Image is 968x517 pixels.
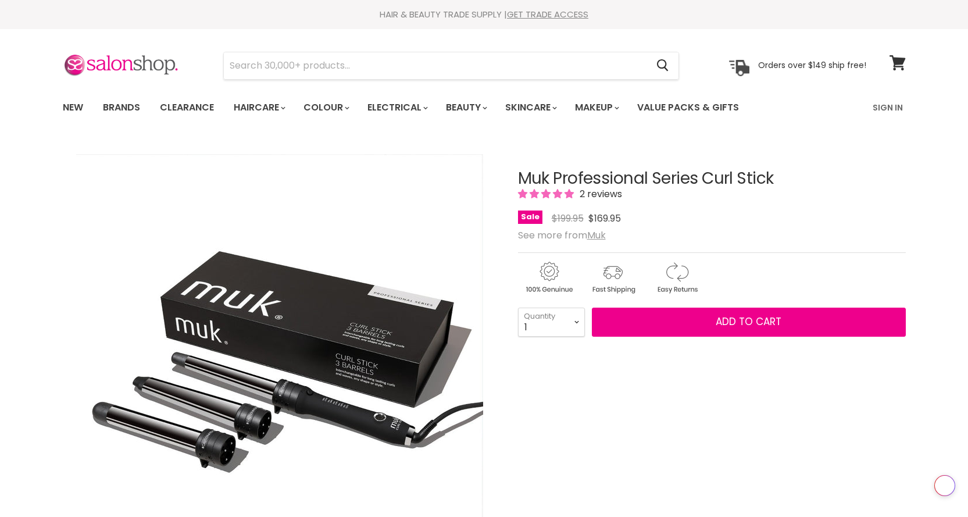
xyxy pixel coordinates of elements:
img: shipping.gif [582,260,644,295]
a: Value Packs & Gifts [628,95,748,120]
span: Add to cart [716,315,781,329]
a: Sign In [866,95,910,120]
a: GET TRADE ACCESS [507,8,588,20]
a: Muk [587,229,606,242]
a: Skincare [496,95,564,120]
a: Colour [295,95,356,120]
img: returns.gif [646,260,708,295]
img: genuine.gif [518,260,580,295]
button: Search [648,52,678,79]
select: Quantity [518,308,585,337]
ul: Main menu [54,91,807,124]
a: Haircare [225,95,292,120]
input: Search [224,52,648,79]
span: 5.00 stars [518,187,576,201]
button: Add to cart [592,308,906,337]
span: See more from [518,229,606,242]
form: Product [223,52,679,80]
span: Sale [518,211,542,224]
h1: Muk Professional Series Curl Stick [518,170,906,188]
nav: Main [48,91,920,124]
span: $199.95 [552,212,584,225]
a: Beauty [437,95,494,120]
a: New [54,95,92,120]
div: HAIR & BEAUTY TRADE SUPPLY | [48,9,920,20]
a: Brands [94,95,149,120]
a: Clearance [151,95,223,120]
span: $169.95 [588,212,621,225]
a: Makeup [566,95,626,120]
span: 2 reviews [576,187,622,201]
p: Orders over $149 ship free! [758,60,866,70]
a: Electrical [359,95,435,120]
